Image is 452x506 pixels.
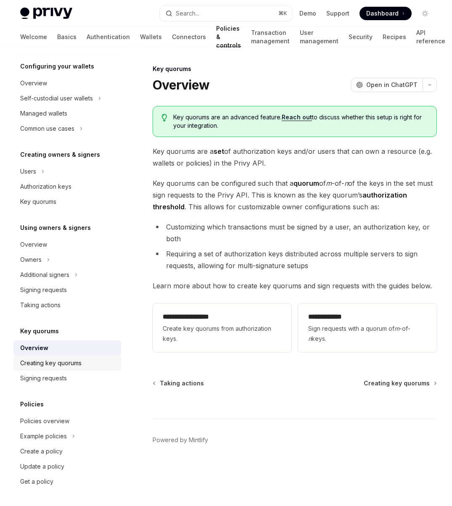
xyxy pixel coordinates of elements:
em: n [344,179,348,187]
a: Security [349,27,373,47]
div: Additional signers [20,270,69,280]
a: Connectors [172,27,206,47]
a: Authentication [87,27,130,47]
a: Policies & controls [216,27,241,47]
span: Taking actions [160,379,204,387]
h5: Policies [20,399,44,409]
a: Key quorums [13,194,121,209]
svg: Tip [161,114,167,121]
div: Taking actions [20,300,61,310]
a: Overview [13,340,121,356]
div: Users [20,166,36,177]
div: Search... [176,8,199,18]
div: Update a policy [20,461,64,472]
h5: Creating owners & signers [20,150,100,160]
a: Overview [13,237,121,252]
a: Reach out [282,113,312,121]
div: Key quorums [153,65,437,73]
a: Signing requests [13,371,121,386]
button: Open in ChatGPT [351,78,423,92]
a: Wallets [140,27,162,47]
div: Signing requests [20,285,67,295]
span: ⌘ K [278,10,287,17]
a: Dashboard [359,7,412,20]
a: Create a policy [13,444,121,459]
span: Creating key quorums [364,379,430,387]
div: Owners [20,255,42,265]
h1: Overview [153,77,209,92]
span: Key quorums can be configured such that a of -of- of the keys in the set must sign requests to th... [153,177,437,213]
div: Get a policy [20,477,53,487]
a: Signing requests [13,282,121,298]
div: Key quorums [20,197,56,207]
a: Get a policy [13,474,121,489]
div: Policies overview [20,416,69,426]
h5: Key quorums [20,326,59,336]
li: Customizing which transactions must be signed by a user, an authorization key, or both [153,221,437,245]
a: Update a policy [13,459,121,474]
a: Policies overview [13,414,121,429]
h5: Configuring your wallets [20,61,94,71]
strong: set [214,147,224,155]
a: Basics [57,27,77,47]
span: Key quorums are a of authorization keys and/or users that can own a resource (e.g. wallets or pol... [153,145,437,169]
a: Support [326,9,349,18]
div: Overview [20,78,47,88]
a: API reference [416,27,445,47]
a: Managed wallets [13,106,121,121]
a: User management [300,27,338,47]
span: Open in ChatGPT [366,81,418,89]
div: Signing requests [20,373,67,383]
strong: quorum [293,179,319,187]
span: Learn more about how to create key quorums and sign requests with the guides below. [153,280,437,292]
li: Requiring a set of authorization keys distributed across multiple servers to sign requests, allow... [153,248,437,271]
a: Creating key quorums [13,356,121,371]
a: Creating key quorums [364,379,436,387]
span: Key quorums are an advanced feature. to discuss whether this setup is right for your integration. [173,113,428,130]
span: Sign requests with a quorum of -of- keys. [308,324,427,344]
a: Transaction management [251,27,290,47]
a: Taking actions [13,298,121,313]
div: Self-custodial user wallets [20,93,93,103]
span: Dashboard [366,9,399,18]
div: Example policies [20,431,67,441]
span: Create key quorums from authorization keys. [163,324,281,344]
a: Taking actions [153,379,204,387]
em: n [308,335,312,342]
h5: Using owners & signers [20,223,91,233]
a: Welcome [20,27,47,47]
a: Demo [299,9,316,18]
div: Common use cases [20,124,74,134]
div: Managed wallets [20,108,67,119]
img: light logo [20,8,72,19]
div: Authorization keys [20,182,71,192]
em: m [326,179,332,187]
div: Create a policy [20,446,63,456]
button: Toggle dark mode [418,7,432,20]
a: Authorization keys [13,179,121,194]
a: Powered by Mintlify [153,436,208,444]
div: Creating key quorums [20,358,82,368]
button: Search...⌘K [160,6,293,21]
em: m [394,325,399,332]
div: Overview [20,240,47,250]
a: Overview [13,76,121,91]
a: Recipes [383,27,406,47]
div: Overview [20,343,48,353]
